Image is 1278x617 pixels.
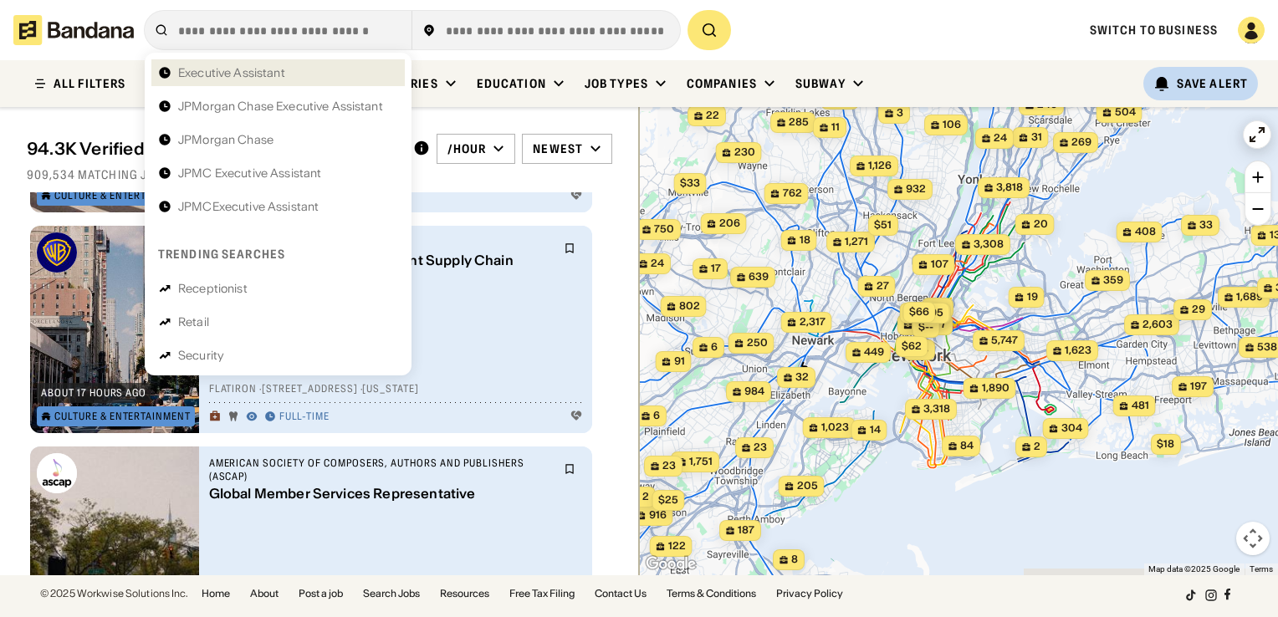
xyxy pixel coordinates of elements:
[738,523,754,538] span: 187
[1148,564,1240,574] span: Map data ©2025 Google
[595,589,647,599] a: Contact Us
[821,421,849,435] span: 1,023
[1177,76,1248,91] div: Save Alert
[906,182,926,196] span: 932
[654,222,674,237] span: 750
[178,67,285,79] div: Executive Assistant
[178,167,321,179] div: JPMC Executive Assistant
[1061,421,1082,436] span: 304
[789,115,809,130] span: 285
[1192,303,1205,317] span: 29
[918,320,933,333] span: $--
[877,279,889,293] span: 27
[996,181,1023,195] span: 3,818
[943,118,961,132] span: 106
[711,262,721,276] span: 17
[178,100,383,112] div: JPMorgan Chase Executive Assistant
[797,479,818,493] span: 205
[874,218,892,231] span: $51
[800,315,826,329] span: 2,317
[1115,105,1136,120] span: 504
[651,257,664,271] span: 24
[209,456,554,482] div: American Society of Composers, Authors and Publishers (ASCAP)
[791,553,798,567] span: 8
[653,409,660,423] span: 6
[250,589,279,599] a: About
[845,235,868,249] span: 1,271
[674,354,685,369] span: 91
[279,410,330,424] div: Full-time
[1031,130,1042,145] span: 31
[931,258,948,272] span: 107
[202,589,230,599] a: Home
[1199,218,1213,232] span: 33
[706,109,719,123] span: 22
[1090,23,1218,38] a: Switch to Business
[41,388,146,398] div: about 17 hours ago
[991,334,1018,348] span: 5,747
[1132,399,1149,413] span: 481
[209,383,582,396] div: Flatiron · [STREET_ADDRESS] · [US_STATE]
[864,345,884,359] span: 449
[909,305,929,318] span: $66
[711,340,718,354] span: 6
[902,339,922,352] span: $62
[1071,135,1091,150] span: 269
[734,145,755,160] span: 230
[1065,344,1091,358] span: 1,623
[658,493,678,506] span: $25
[667,589,756,599] a: Terms & Conditions
[642,490,649,504] span: 2
[27,192,612,576] div: grid
[868,159,892,173] span: 1,126
[1135,225,1156,239] span: 408
[178,201,319,212] div: JPMCExecutive Assistant
[747,336,768,350] span: 250
[662,459,676,473] span: 23
[1236,290,1263,304] span: 1,689
[13,15,134,45] img: Bandana logotype
[776,589,843,599] a: Privacy Policy
[37,453,77,493] img: American Society of Composers, Authors and Publishers (ASCAP) logo
[54,78,125,89] div: ALL FILTERS
[795,370,809,385] span: 32
[795,76,846,91] div: Subway
[1190,380,1207,394] span: 197
[1250,564,1273,574] a: Terms (opens in new tab)
[509,589,575,599] a: Free Tax Filing
[744,385,764,399] span: 984
[994,131,1007,145] span: 24
[1143,318,1173,332] span: 2,603
[749,270,769,284] span: 639
[754,441,767,455] span: 23
[689,455,713,469] span: 1,751
[1103,273,1123,288] span: 359
[960,439,974,453] span: 84
[178,283,248,294] div: Receptionist
[209,487,554,502] div: Global Member Services Representative
[178,134,273,145] div: JPMorgan Chase
[1257,340,1277,354] span: 538
[27,167,612,182] div: 909,534 matching jobs on [DOMAIN_NAME]
[680,176,700,189] span: $33
[37,232,77,273] img: Warner Bros. Discovery logo
[27,139,400,159] div: 94.3K Verified Jobs
[870,423,881,437] span: 14
[643,553,698,575] a: Open this area in Google Maps (opens a new window)
[783,186,802,201] span: 762
[1157,437,1174,450] span: $18
[940,301,947,315] span: 2
[1236,522,1270,555] button: Map camera controls
[679,299,700,314] span: 802
[831,120,840,135] span: 11
[299,589,343,599] a: Post a job
[649,508,667,523] span: 916
[178,316,209,328] div: Retail
[178,349,224,361] div: Security
[897,106,903,120] span: 3
[923,402,950,416] span: 3,318
[982,381,1010,395] span: 1,890
[40,589,188,599] div: © 2025 Workwise Solutions Inc.
[158,247,285,262] div: Trending searches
